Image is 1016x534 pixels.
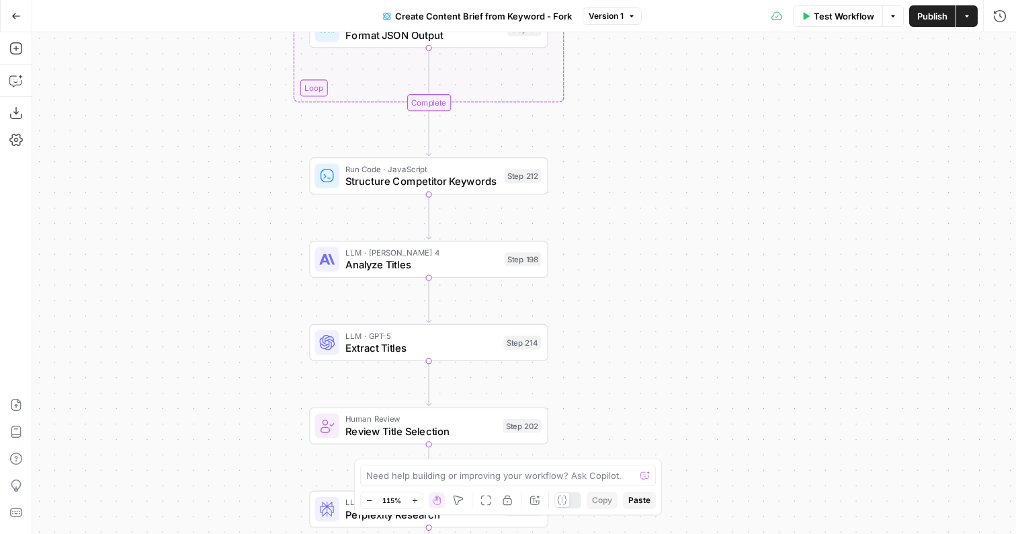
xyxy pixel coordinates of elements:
span: LLM · GPT-5 [345,330,497,342]
div: Complete [407,94,450,111]
button: Publish [909,5,956,27]
div: Step 198 [504,252,541,266]
button: Test Workflow [793,5,882,27]
button: Paste [623,492,656,509]
g: Edge from step_198 to step_214 [427,278,431,323]
span: Run Code · JavaScript [345,163,498,175]
span: Perplexity Research [345,507,498,523]
g: Edge from step_214 to step_202 [427,361,431,406]
span: Version 1 [589,10,624,22]
div: Step 212 [504,169,541,183]
span: Publish [917,9,947,23]
span: Format JSON Output [345,27,501,42]
button: Copy [587,492,618,509]
div: Human ReviewReview Title SelectionStep 202 [309,408,548,445]
span: 115% [382,495,401,506]
div: Step 218 [504,502,541,517]
span: LLM · [PERSON_NAME] 4 [345,246,498,258]
span: Review Title Selection [345,424,497,439]
button: Create Content Brief from Keyword - Fork [375,5,580,27]
div: LLM · [PERSON_NAME] 4Analyze TitlesStep 198 [309,241,548,278]
span: Extract Titles [345,340,497,356]
span: Human Review [345,413,497,425]
div: LLM · GPT-5Extract TitlesStep 214 [309,324,548,361]
div: Step 96 [507,22,541,36]
div: Run Code · JavaScriptStructure Competitor KeywordsStep 212 [309,157,548,194]
div: Complete [309,94,548,111]
div: Format JSON OutputStep 96 [309,11,548,48]
div: Step 202 [503,419,541,433]
g: Edge from step_89-iteration-end to step_212 [427,111,431,156]
div: Step 214 [503,336,541,350]
span: Test Workflow [814,9,874,23]
span: Copy [592,494,612,506]
button: Version 1 [583,7,642,25]
g: Edge from step_212 to step_198 [427,194,431,239]
span: Analyze Titles [345,257,498,272]
span: Create Content Brief from Keyword - Fork [395,9,572,23]
span: LLM · Perplexity Sonar Pro [345,496,498,508]
span: Structure Competitor Keywords [345,174,498,189]
span: Paste [628,494,650,506]
div: LLM · Perplexity Sonar ProPerplexity ResearchStep 218 [309,491,548,528]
